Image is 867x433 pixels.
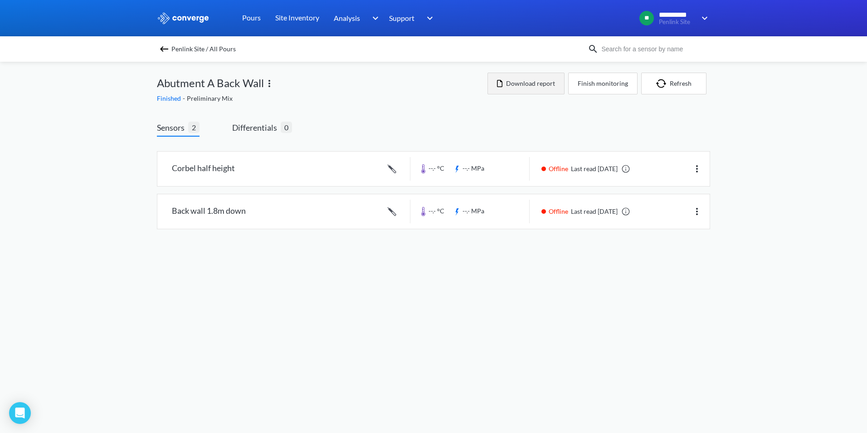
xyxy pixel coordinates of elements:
div: Open Intercom Messenger [9,402,31,424]
span: Differentials [232,121,281,134]
span: Abutment A Back Wall [157,74,264,92]
img: more.svg [692,206,702,217]
img: downArrow.svg [366,13,381,24]
img: icon-refresh.svg [656,79,670,88]
span: 0 [281,122,292,133]
span: Support [389,12,414,24]
img: more.svg [264,78,275,89]
span: Penlink Site [659,19,696,25]
img: backspace.svg [159,44,170,54]
button: Finish monitoring [568,73,638,94]
span: 2 [188,122,200,133]
div: Preliminary Mix [157,93,487,103]
img: logo_ewhite.svg [157,12,209,24]
span: Analysis [334,12,360,24]
button: Download report [487,73,565,94]
button: Refresh [641,73,706,94]
img: downArrow.svg [421,13,435,24]
span: Sensors [157,121,188,134]
span: - [183,94,187,102]
span: Finished [157,94,183,102]
img: downArrow.svg [696,13,710,24]
input: Search for a sensor by name [599,44,708,54]
span: Penlink Site / All Pours [171,43,236,55]
img: icon-file.svg [497,80,502,87]
img: more.svg [692,163,702,174]
img: icon-search.svg [588,44,599,54]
